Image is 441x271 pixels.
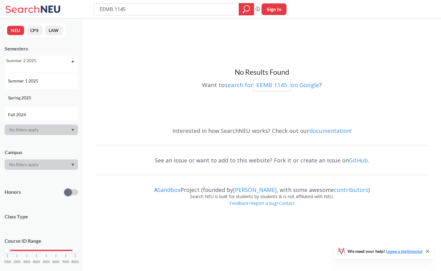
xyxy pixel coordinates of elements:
[23,260,31,264] span: 3000
[5,149,78,156] div: Campus
[62,260,69,264] span: 7000
[7,26,24,35] button: NEU
[334,186,368,193] a: contributors
[5,159,78,170] div: Dropdown arrow
[5,125,78,135] div: Dropdown arrow
[233,186,277,193] a: [PERSON_NAME]
[95,193,429,200] div: Search NEU is built for students by students & is not affiliated with NEU.
[13,260,21,264] span: 2000
[95,68,429,77] h3: No Results Found
[72,260,79,264] span: 8000
[8,78,39,84] span: Summer 1 2025
[5,189,21,196] p: Honors
[250,200,277,206] a: Report a bug
[225,81,319,89] a: search forEEMB 1145on Google
[309,127,352,134] a: documentation!
[52,260,60,264] span: 6000
[71,164,74,166] svg: Dropdown arrow
[239,3,254,15] div: magnifying glass
[95,181,429,193] div: A Project (founded by , with some awesome )
[256,81,287,89] p: EEMB 1145
[348,249,422,253] span: We need your help!
[349,157,368,164] a: GitHub
[95,151,429,169] div: See an issue or want to add to this website? Fork it or create an issue on .
[158,186,180,193] a: Sandbox
[262,3,286,15] button: Sign In
[8,111,27,118] span: Fall 2024
[99,4,234,14] input: Class, professor, course number, "phrase"
[5,237,78,245] p: Course ID Range
[71,129,74,131] svg: Dropdown arrow
[95,200,429,216] div: • •
[5,45,78,52] div: Semesters
[43,260,50,264] span: 5000
[386,249,422,254] a: Leave a testimonial
[229,200,249,206] a: Feedback
[45,26,63,35] button: LAW
[4,260,11,264] span: 1000
[27,26,43,35] button: CPS
[5,213,78,220] span: Class Type
[95,122,429,140] div: Interested in how SearchNEU works? Check out our
[71,60,74,62] svg: Dropdown arrow
[5,56,78,66] div: Summer 2 2025Dropdown arrowFall 2025Summer 2 2025Summer Full 2025Summer 1 2025Spring 2025Fall 202...
[33,260,40,264] span: 4000
[95,77,429,91] div: Want to ?
[243,5,250,14] svg: magnifying glass
[278,200,295,206] a: Contact
[8,94,32,101] span: Spring 2025
[6,57,71,64] div: Summer 2 2025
